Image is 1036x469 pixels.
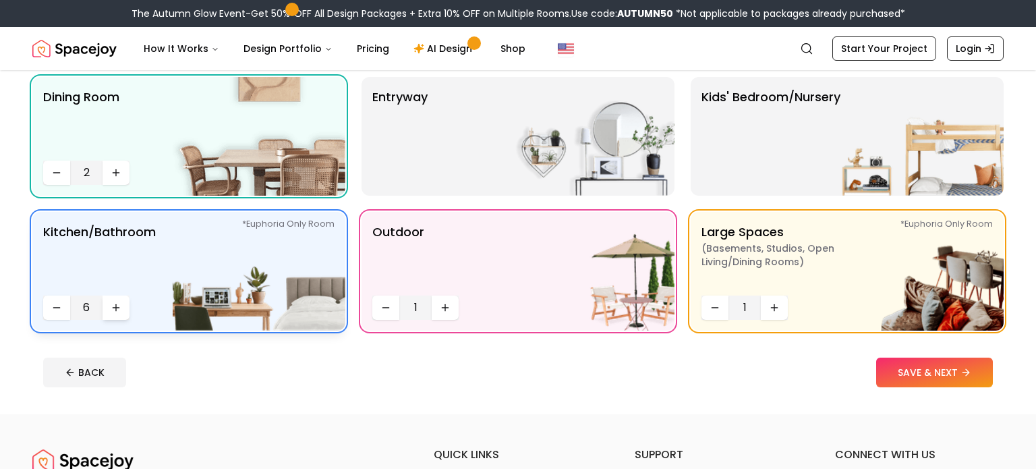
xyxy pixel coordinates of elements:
[558,40,574,57] img: United States
[133,35,536,62] nav: Main
[701,223,870,290] p: Large Spaces
[103,296,129,320] button: Increase quantity
[43,88,119,155] p: Dining Room
[876,358,993,387] button: SAVE & NEXT
[617,7,673,20] b: AUTUMN50
[76,300,97,316] span: 6
[43,296,70,320] button: Decrease quantity
[761,296,788,320] button: Increase quantity
[173,77,345,196] img: Dining Room
[701,88,840,185] p: Kids' Bedroom/Nursery
[346,35,400,62] a: Pricing
[701,242,870,269] span: ( Basements, Studios, Open living/dining rooms )
[434,447,602,463] h6: quick links
[173,212,345,331] img: Kitchen/Bathroom *Euphoria Only
[502,212,674,331] img: Outdoor
[372,296,399,320] button: Decrease quantity
[32,35,117,62] img: Spacejoy Logo
[132,7,905,20] div: The Autumn Glow Event-Get 50% OFF All Design Packages + Extra 10% OFF on Multiple Rooms.
[43,358,126,387] button: BACK
[831,212,1004,331] img: Large Spaces *Euphoria Only
[673,7,905,20] span: *Not applicable to packages already purchased*
[635,447,803,463] h6: support
[502,77,674,196] img: entryway
[32,35,117,62] a: Spacejoy
[372,88,428,185] p: entryway
[233,35,343,62] button: Design Portfolio
[76,165,97,181] span: 2
[947,36,1004,61] a: Login
[490,35,536,62] a: Shop
[831,77,1004,196] img: Kids' Bedroom/Nursery
[432,296,459,320] button: Increase quantity
[133,35,230,62] button: How It Works
[372,223,424,290] p: Outdoor
[832,36,936,61] a: Start Your Project
[43,223,156,290] p: Kitchen/Bathroom
[734,300,755,316] span: 1
[403,35,487,62] a: AI Design
[701,296,728,320] button: Decrease quantity
[571,7,673,20] span: Use code:
[835,447,1004,463] h6: connect with us
[103,161,129,185] button: Increase quantity
[405,300,426,316] span: 1
[43,161,70,185] button: Decrease quantity
[32,27,1004,70] nav: Global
